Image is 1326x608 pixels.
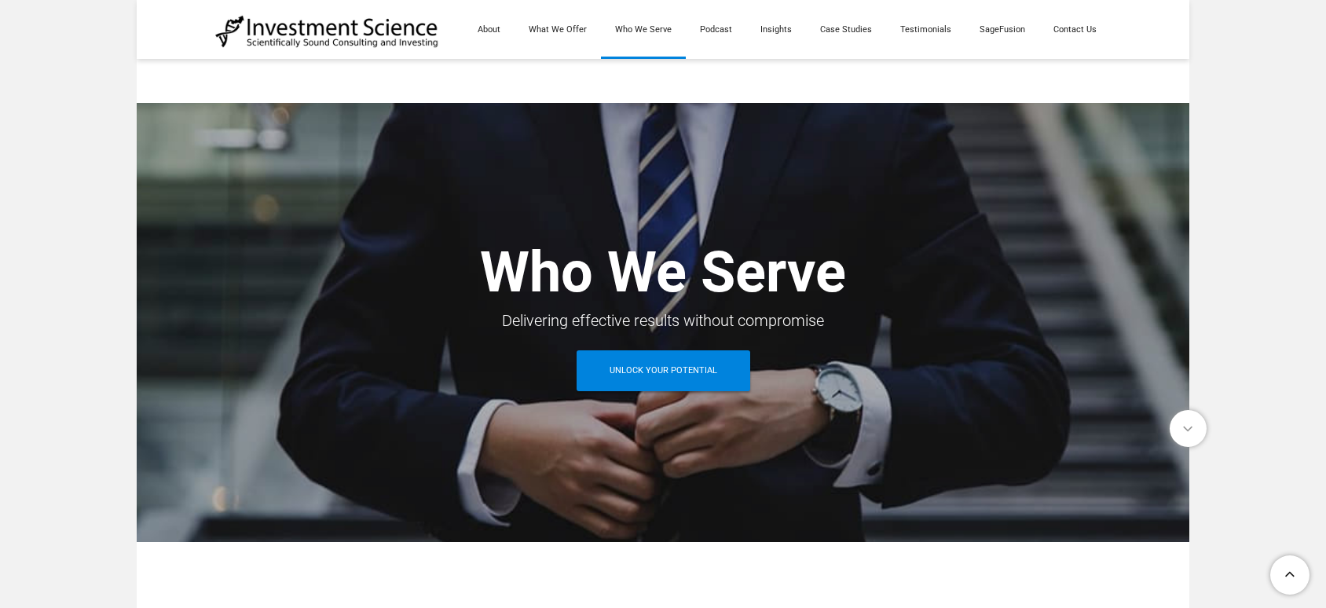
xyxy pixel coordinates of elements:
img: Investment Science | NYC Consulting Services [215,14,439,49]
a: Unlock Your Potential [577,350,750,391]
a: To Top [1264,549,1318,600]
strong: Who We Serve [480,239,846,306]
div: Delivering effective results without compromise [215,306,1111,335]
span: Unlock Your Potential [610,350,717,391]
